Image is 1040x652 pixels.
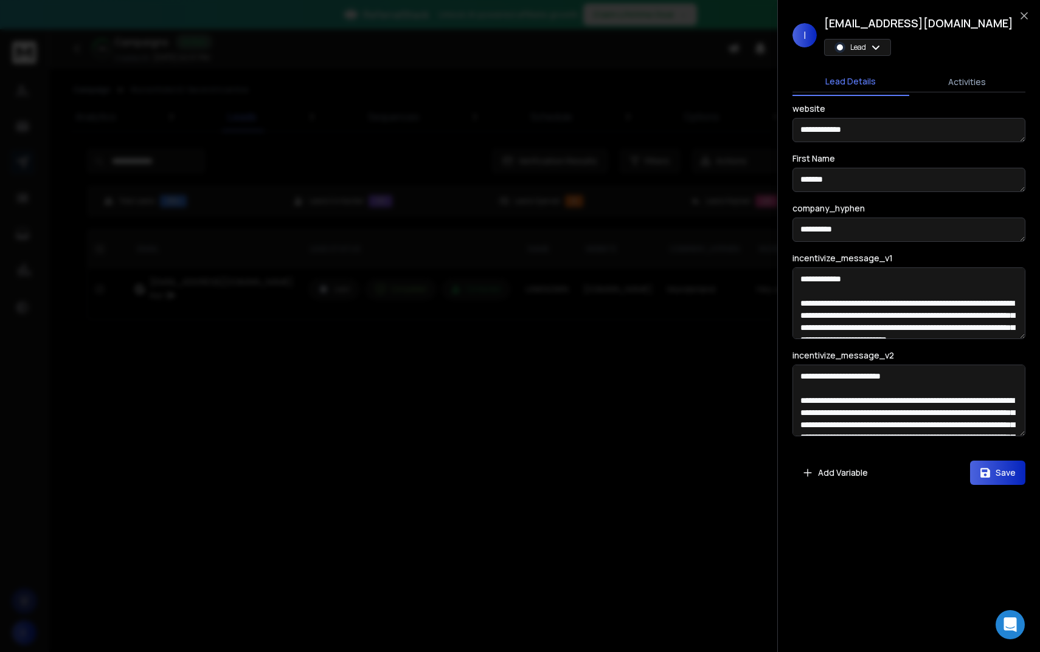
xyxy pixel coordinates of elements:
label: incentivize_message_v2 [792,351,894,360]
label: company_hyphen [792,204,865,213]
button: Activities [909,69,1026,95]
p: Lead [850,43,866,52]
label: incentivize_message_v1 [792,254,893,263]
span: I [792,23,817,47]
button: Save [970,461,1025,485]
button: Lead Details [792,68,909,96]
h1: [EMAIL_ADDRESS][DOMAIN_NAME] [824,15,1013,32]
label: website [792,105,825,113]
label: First Name [792,154,835,163]
button: Add Variable [792,461,878,485]
div: Open Intercom Messenger [996,610,1025,639]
